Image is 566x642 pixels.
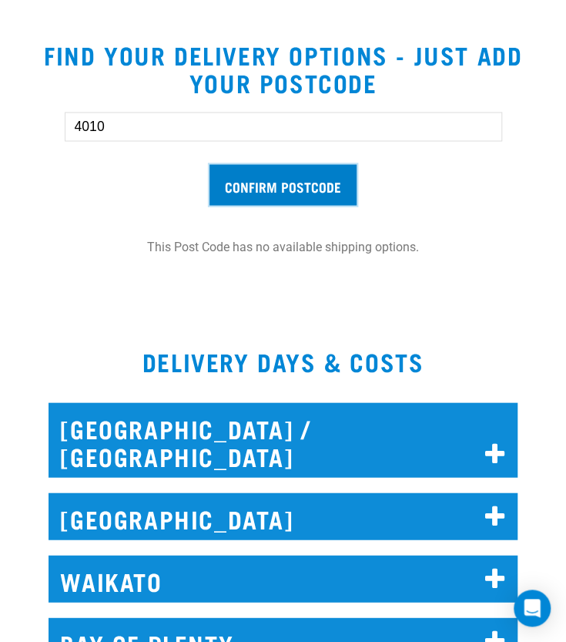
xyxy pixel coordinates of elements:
[72,237,494,256] p: This Post Code has no available shipping options.
[49,492,517,539] h2: [GEOGRAPHIC_DATA]
[18,41,548,96] h2: Find your delivery options - just add your postcode
[514,590,551,627] div: Open Intercom Messenger
[49,402,517,477] h2: [GEOGRAPHIC_DATA] / [GEOGRAPHIC_DATA]
[65,112,502,141] input: Enter your postcode here...
[49,555,517,602] h2: WAIKATO
[209,164,357,205] input: Confirm postcode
